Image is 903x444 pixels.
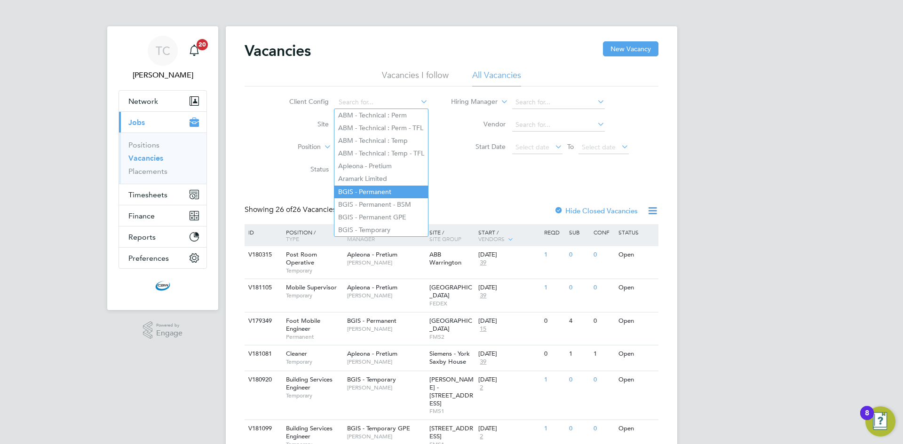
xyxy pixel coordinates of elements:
button: Network [119,91,206,111]
span: Select date [515,143,549,151]
span: [GEOGRAPHIC_DATA] [429,317,472,333]
div: Site / [427,224,476,247]
span: Permanent [286,333,342,341]
div: 0 [591,312,616,330]
div: V180315 [246,246,279,264]
span: BGIS - Temporary GPE [347,424,410,432]
span: 26 of [276,205,293,214]
span: Engage [156,329,182,337]
span: Building Services Engineer [286,375,333,391]
span: 20 [197,39,208,50]
span: Temporary [286,267,342,274]
span: Network [128,97,158,106]
div: Open [616,279,657,296]
span: Temporary [286,392,342,399]
div: 1 [542,279,566,296]
span: Temporary [286,358,342,366]
input: Search for... [335,96,428,109]
span: [PERSON_NAME] [347,325,425,333]
a: Positions [128,140,159,149]
span: Timesheets [128,190,167,199]
button: Jobs [119,112,206,132]
li: All Vacancies [472,70,521,86]
span: FMS1 [429,407,474,415]
div: 8 [865,413,869,425]
span: [STREET_ADDRESS] [429,424,473,440]
div: [DATE] [478,251,539,259]
span: Mobile Supervisor [286,283,337,291]
div: 4 [567,312,591,330]
span: Select date [582,143,616,151]
span: Post Room Operative [286,250,317,266]
li: ABM - Technical : Perm - TFL [334,122,428,134]
span: 2 [478,384,484,392]
span: Finance [128,211,155,220]
span: [PERSON_NAME] [347,384,425,391]
span: Apleona - Pretium [347,250,397,258]
div: Conf [591,224,616,240]
div: Jobs [119,132,206,184]
button: Timesheets [119,184,206,205]
span: Apleona - Pretium [347,283,397,291]
div: V179349 [246,312,279,330]
li: BGIS - Permanent - BSM [334,198,428,211]
label: Site [275,120,329,128]
div: Status [616,224,657,240]
button: New Vacancy [603,41,658,56]
label: Client Config [275,97,329,106]
label: Hide Closed Vacancies [554,206,638,215]
div: V180920 [246,371,279,389]
div: 1 [542,420,566,437]
a: Placements [128,167,167,176]
span: [PERSON_NAME] [347,292,425,299]
div: 0 [591,279,616,296]
li: Vacancies I follow [382,70,449,86]
div: 0 [567,246,591,264]
div: Open [616,420,657,437]
div: Showing [245,205,338,215]
div: 0 [591,246,616,264]
div: ID [246,224,279,240]
span: Manager [347,235,375,242]
span: Temporary [286,292,342,299]
span: Site Group [429,235,461,242]
li: BGIS - Temporary [334,224,428,236]
span: FMS2 [429,333,474,341]
button: Finance [119,205,206,226]
nav: Main navigation [107,26,218,310]
span: 39 [478,259,488,267]
div: [DATE] [478,284,539,292]
span: Powered by [156,321,182,329]
span: Apleona - Pretium [347,350,397,358]
span: 39 [478,292,488,300]
div: Open [616,345,657,363]
span: Foot Mobile Engineer [286,317,320,333]
li: ABM - Technical : Temp [334,134,428,147]
div: Sub [567,224,591,240]
div: [DATE] [478,376,539,384]
div: [DATE] [478,350,539,358]
div: V181105 [246,279,279,296]
span: [PERSON_NAME] [347,358,425,366]
img: cbwstaffingsolutions-logo-retina.png [155,278,170,293]
button: Open Resource Center, 8 new notifications [865,406,895,436]
label: Position [267,142,321,152]
span: Building Services Engineer [286,424,333,440]
li: BGIS - Permanent [334,186,428,198]
span: TC [156,45,170,57]
div: 0 [542,312,566,330]
div: Open [616,312,657,330]
div: Position / [279,224,345,247]
span: Siemens - York Saxby House [429,350,470,366]
input: Search for... [512,96,605,109]
div: V181099 [246,420,279,437]
div: 0 [591,420,616,437]
span: To [564,140,577,153]
span: Reports [128,233,156,241]
h2: Vacancies [245,41,311,60]
li: ABM - Technical : Temp - TFL [334,147,428,160]
span: 2 [478,433,484,441]
label: Hiring Manager [444,97,498,107]
div: 0 [567,420,591,437]
span: BGIS - Permanent [347,317,396,325]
